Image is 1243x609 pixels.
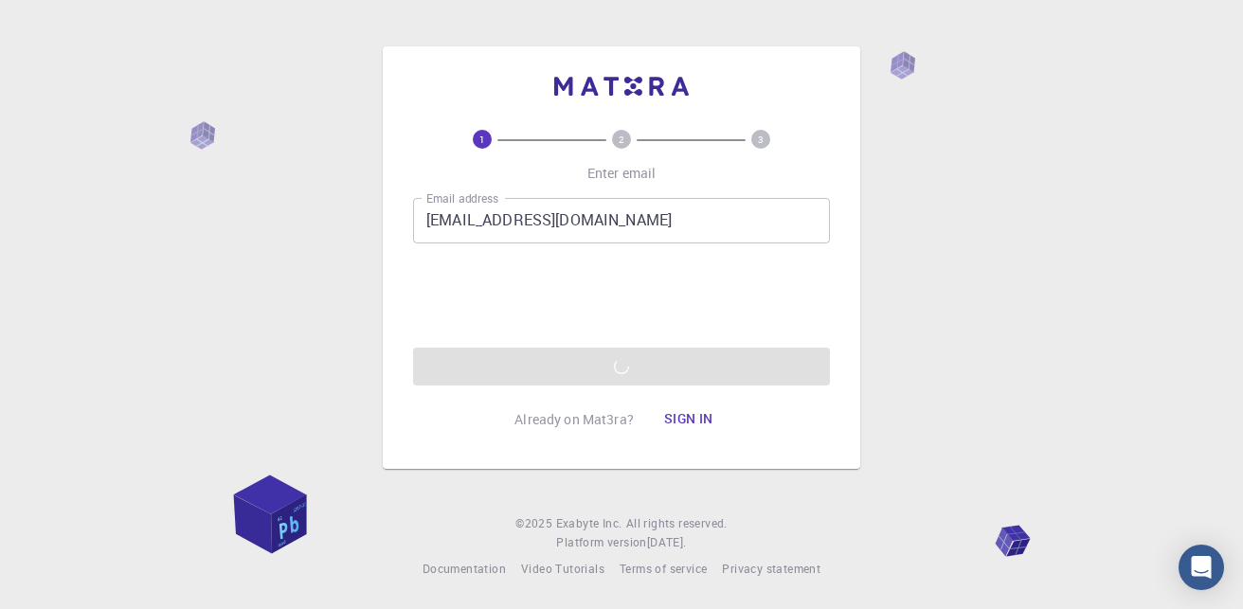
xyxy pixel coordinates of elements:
span: Exabyte Inc. [556,515,622,530]
div: Open Intercom Messenger [1179,545,1224,590]
span: © 2025 [515,514,555,533]
p: Enter email [587,164,657,183]
text: 1 [479,133,485,146]
text: 2 [619,133,624,146]
span: Terms of service [620,561,707,576]
p: Already on Mat3ra? [514,410,634,429]
a: Exabyte Inc. [556,514,622,533]
button: Sign in [649,401,729,439]
label: Email address [426,190,498,206]
a: Documentation [423,560,506,579]
span: Platform version [556,533,646,552]
span: [DATE] . [647,534,687,549]
iframe: reCAPTCHA [477,259,766,332]
a: Privacy statement [722,560,820,579]
span: Privacy statement [722,561,820,576]
span: Video Tutorials [521,561,604,576]
a: Terms of service [620,560,707,579]
span: All rights reserved. [626,514,728,533]
a: [DATE]. [647,533,687,552]
span: Documentation [423,561,506,576]
a: Video Tutorials [521,560,604,579]
text: 3 [758,133,764,146]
